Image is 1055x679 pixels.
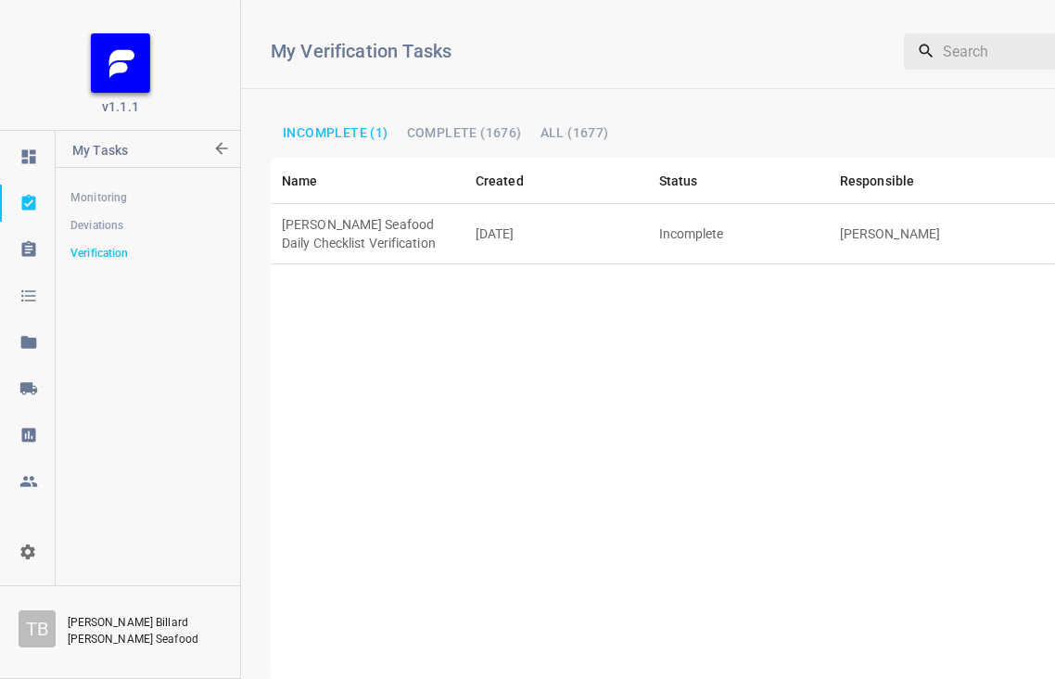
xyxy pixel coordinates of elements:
[70,216,224,235] span: Deviations
[829,204,1023,264] td: [PERSON_NAME]
[407,126,522,139] span: Complete (1676)
[282,170,318,192] div: Name
[476,170,548,192] span: Created
[68,631,216,647] p: [PERSON_NAME] Seafood
[283,126,388,139] span: Incomplete (1)
[648,204,829,264] td: Incomplete
[56,207,239,244] a: Deviations
[70,188,224,207] span: Monitoring
[56,179,239,216] a: Monitoring
[19,610,56,647] div: T B
[659,170,698,192] div: Status
[659,170,722,192] span: Status
[275,121,396,145] button: Incomplete (1)
[282,170,342,192] span: Name
[271,204,464,264] td: [PERSON_NAME] Seafood Daily Checklist Verification
[56,235,239,272] a: Verification
[917,42,935,60] svg: Search
[464,204,648,264] td: [DATE]
[271,36,830,66] h6: My Verification Tasks
[476,170,524,192] div: Created
[70,244,224,263] span: Verification
[68,614,222,631] p: [PERSON_NAME] Billard
[540,126,609,139] span: All (1677)
[102,97,139,116] span: v1.1.1
[840,170,915,192] div: Responsible
[91,33,150,93] img: FB_Logo_Reversed_RGB_Icon.895fbf61.png
[533,121,616,145] button: All (1677)
[840,170,939,192] span: Responsible
[400,121,529,145] button: Complete (1676)
[72,131,210,175] p: My Tasks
